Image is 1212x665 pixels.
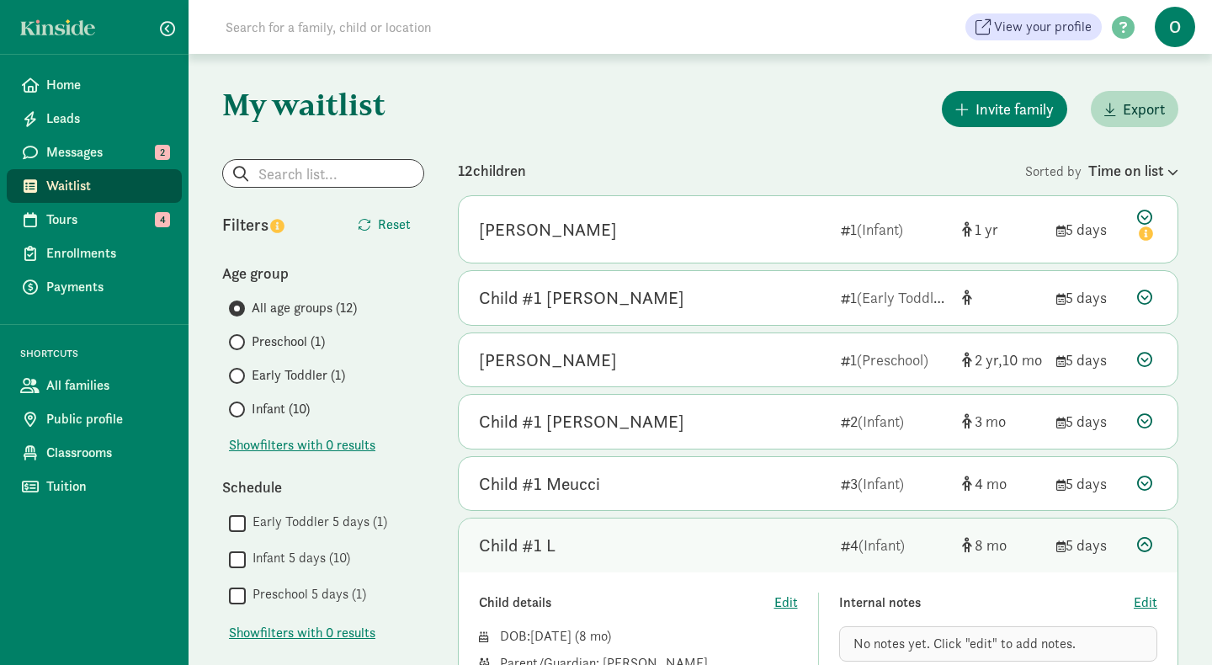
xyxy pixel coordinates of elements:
span: View your profile [994,17,1092,37]
span: Show filters with 0 results [229,435,375,455]
span: 8 [579,627,607,645]
span: Leads [46,109,168,129]
div: Ebbie Greenwood [479,347,617,374]
input: Search list... [223,160,423,187]
div: Time on list [1088,159,1178,182]
span: (Early Toddler) [857,288,951,307]
h1: My waitlist [222,88,424,121]
span: 10 [1002,350,1042,370]
div: 5 days [1056,348,1124,371]
div: 5 days [1056,218,1124,241]
span: 4 [155,212,170,227]
a: Tours 4 [7,203,182,237]
span: Tuition [46,476,168,497]
span: All age groups (12) [252,298,357,318]
label: Preschool 5 days (1) [246,584,366,604]
a: Enrollments [7,237,182,270]
button: Edit [774,593,798,613]
span: 3 [975,412,1006,431]
span: Payments [46,277,168,297]
div: 5 days [1056,534,1124,556]
div: Filters [222,212,323,237]
div: Child #1 L [479,532,555,559]
div: 4 [841,534,949,556]
span: Classrooms [46,443,168,463]
iframe: Chat Widget [1128,584,1212,665]
span: Early Toddler (1) [252,365,345,386]
span: Public profile [46,409,168,429]
span: 8 [975,535,1007,555]
span: O [1155,7,1195,47]
div: [object Object] [962,348,1043,371]
a: Payments [7,270,182,304]
button: Showfilters with 0 results [229,623,375,643]
a: Leads [7,102,182,136]
a: Classrooms [7,436,182,470]
a: Home [7,68,182,102]
div: 5 days [1056,286,1124,309]
div: 1 [841,286,949,309]
span: 2 [975,350,1002,370]
div: Karo Wittig [479,216,617,243]
a: Public profile [7,402,182,436]
span: Infant (10) [252,399,310,419]
label: Early Toddler 5 days (1) [246,512,387,532]
div: 5 days [1056,410,1124,433]
div: Child #1 Scott [479,408,684,435]
span: 2 [155,145,170,160]
button: Invite family [942,91,1067,127]
div: 5 days [1056,472,1124,495]
input: Search for a family, child or location [215,10,688,44]
div: Child #1 O'Donovan [479,285,684,311]
div: [object Object] [962,472,1043,495]
span: Export [1123,98,1165,120]
a: Messages 2 [7,136,182,169]
span: Waitlist [46,176,168,196]
label: Infant 5 days (10) [246,548,350,568]
span: (Infant) [858,474,904,493]
div: [object Object] [962,534,1043,556]
button: Export [1091,91,1178,127]
div: Age group [222,262,424,285]
span: Messages [46,142,168,162]
span: (Infant) [858,412,904,431]
a: All families [7,369,182,402]
span: (Preschool) [857,350,928,370]
span: Tours [46,210,168,230]
div: Child details [479,593,774,613]
div: Sorted by [1025,159,1178,182]
div: 12 children [458,159,1025,182]
span: Home [46,75,168,95]
span: 4 [975,474,1007,493]
div: 3 [841,472,949,495]
a: Waitlist [7,169,182,203]
div: Internal notes [839,593,1135,613]
span: No notes yet. Click "edit" to add notes. [853,635,1076,652]
span: [DATE] [530,627,571,645]
span: All families [46,375,168,396]
button: Showfilters with 0 results [229,435,375,455]
div: Schedule [222,476,424,498]
span: (Infant) [858,535,905,555]
div: [object Object] [962,286,1043,309]
span: Show filters with 0 results [229,623,375,643]
a: Tuition [7,470,182,503]
div: Child #1 Meucci [479,471,600,497]
a: View your profile [965,13,1102,40]
button: Reset [344,208,424,242]
span: Invite family [975,98,1054,120]
div: [object Object] [962,410,1043,433]
span: Enrollments [46,243,168,263]
span: (Infant) [857,220,903,239]
span: 1 [975,220,998,239]
span: Preschool (1) [252,332,325,352]
div: [object Object] [962,218,1043,241]
div: 1 [841,348,949,371]
div: DOB: ( ) [500,626,798,646]
span: Reset [378,215,411,235]
div: 1 [841,218,949,241]
div: 2 [841,410,949,433]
